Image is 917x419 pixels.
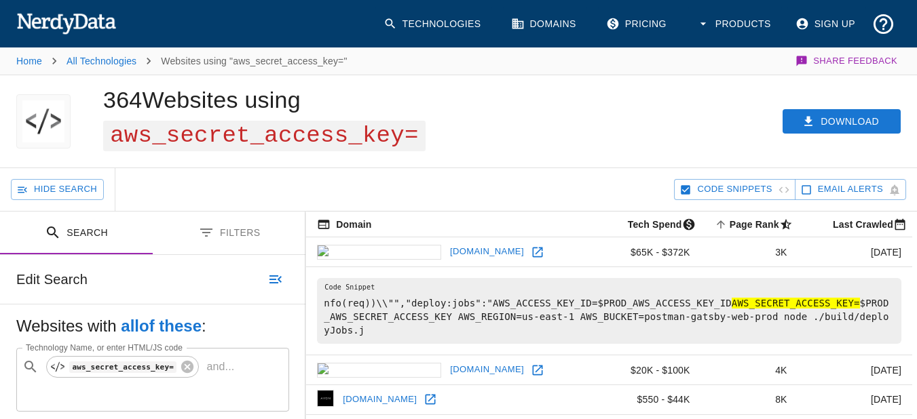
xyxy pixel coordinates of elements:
a: Home [16,56,42,66]
td: $65K - $372K [597,237,701,267]
code: aws_secret_access_key= [69,361,176,373]
button: Share Feedback [793,47,901,75]
p: and ... [201,359,240,375]
button: Support and Documentation [866,7,901,41]
b: all of these [121,317,202,335]
button: Hide Code Snippets [674,179,795,200]
td: [DATE] [798,355,912,385]
img: avon.com icon [317,390,334,407]
img: postman.com icon [317,245,441,260]
td: 8K [701,384,798,414]
span: aws_secret_access_key= [103,121,426,151]
a: [DOMAIN_NAME] [447,241,527,262]
td: [DATE] [798,384,912,414]
a: All Technologies [67,56,136,66]
button: Products [688,7,782,41]
h1: 364 Websites using [103,87,426,146]
img: nextdoor.com icon [317,363,441,378]
a: [DOMAIN_NAME] [339,389,420,410]
td: $550 - $44K [597,384,701,414]
a: Open nextdoor.com in new window [527,360,548,380]
a: Sign Up [787,7,866,41]
button: Sign up to track newly added websites and receive email alerts. [795,179,906,200]
hl: AWS_SECRET_ACCESS_KEY= [732,298,860,308]
img: NerdyData.com [16,9,116,37]
span: The registered domain name (i.e. "nerdydata.com"). [317,216,371,233]
h6: Edit Search [16,268,88,290]
nav: breadcrumb [16,47,348,75]
a: Open postman.com in new window [527,242,548,262]
button: Hide Search [11,179,104,200]
span: The estimated minimum and maximum annual tech spend each webpage has, based on the free, freemium... [610,216,701,233]
span: A page popularity ranking based on a domain's backlinks. Smaller numbers signal more popular doma... [712,216,798,233]
td: $20K - $100K [597,355,701,385]
button: Filters [153,212,305,254]
p: Websites using "aws_secret_access_key=" [161,54,347,68]
a: Technologies [375,7,492,41]
td: 3K [701,237,798,267]
a: Open avon.com in new window [420,389,441,410]
span: Sign up to track newly added websites and receive email alerts. [818,182,883,197]
img: "aws_secret_access_key=" logo [22,94,64,148]
a: Pricing [598,7,677,41]
a: Domains [503,7,587,41]
div: aws_secret_access_key= [46,356,199,378]
pre: nfo(req))\\"","deploy:jobs":"AWS_ACCESS_KEY_ID=$PROD_AWS_ACCESS_KEY_ID $PROD_AWS_SECRET_ACCESS_KE... [317,278,901,344]
td: [DATE] [798,237,912,267]
label: Technology Name, or enter HTML/JS code [26,342,183,353]
button: Download [783,109,901,134]
span: Hide Code Snippets [697,182,772,197]
td: 4K [701,355,798,385]
span: Most recent date this website was successfully crawled [815,216,912,233]
a: [DOMAIN_NAME] [447,359,527,380]
h5: Websites with : [16,315,289,337]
